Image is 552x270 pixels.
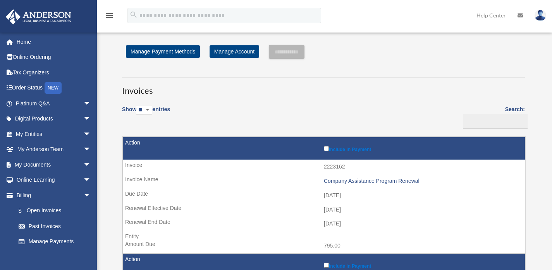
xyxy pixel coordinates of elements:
select: Showentries [136,106,152,115]
span: arrow_drop_down [83,172,99,188]
a: Manage Payments [11,234,99,249]
span: arrow_drop_down [83,96,99,112]
a: Manage Account [210,45,259,58]
a: My Entitiesarrow_drop_down [5,126,103,142]
td: 2223162 [123,160,525,174]
a: My Anderson Teamarrow_drop_down [5,142,103,157]
h3: Invoices [122,77,525,97]
span: $ [23,206,27,216]
img: User Pic [535,10,546,21]
label: Include in Payment [324,261,521,269]
a: Online Ordering [5,50,103,65]
a: Tax Organizers [5,65,103,80]
a: Home [5,34,103,50]
a: Order StatusNEW [5,80,103,96]
span: arrow_drop_down [83,111,99,127]
span: arrow_drop_down [83,142,99,158]
input: Include in Payment [324,263,329,268]
span: arrow_drop_down [83,126,99,142]
div: NEW [45,82,62,94]
input: Include in Payment [324,146,329,151]
a: menu [105,14,114,20]
span: arrow_drop_down [83,187,99,203]
td: [DATE] [123,203,525,217]
a: Digital Productsarrow_drop_down [5,111,103,127]
div: Company Assistance Program Renewal [324,178,521,184]
i: search [129,10,138,19]
a: My Documentsarrow_drop_down [5,157,103,172]
a: Billingarrow_drop_down [5,187,99,203]
td: 795.00 [123,239,525,253]
a: Manage Payment Methods [126,45,200,58]
input: Search: [463,114,528,129]
label: Include in Payment [324,144,521,152]
a: Past Invoices [11,218,99,234]
label: Search: [460,105,525,129]
span: arrow_drop_down [83,157,99,173]
td: [DATE] [123,217,525,231]
label: Show entries [122,105,170,122]
a: Online Learningarrow_drop_down [5,172,103,188]
td: [DATE] [123,188,525,203]
a: Platinum Q&Aarrow_drop_down [5,96,103,111]
i: menu [105,11,114,20]
a: $Open Invoices [11,203,95,219]
img: Anderson Advisors Platinum Portal [3,9,74,24]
